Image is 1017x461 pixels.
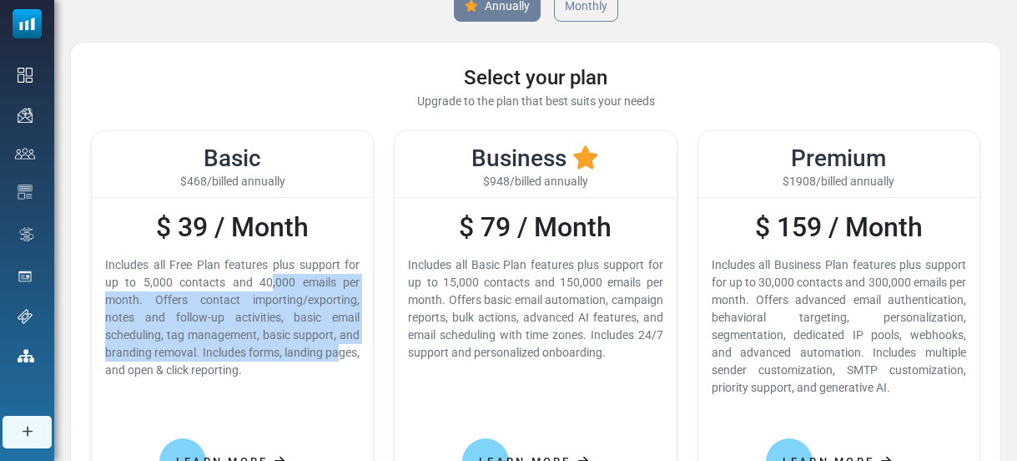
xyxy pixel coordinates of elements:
[13,9,42,38] img: mailsoftly_icon_blue_white.svg
[783,175,894,188] span: $1908/billed annually
[105,256,360,379] div: Includes all Free Plan features plus support for up to 5,000 contacts and 40,000 emails per month...
[15,148,35,160] img: contacts-icon.svg
[91,63,980,93] div: Select your plan
[18,309,33,324] img: support-icon.svg
[91,93,980,110] div: Upgrade to the plan that best suits your needs
[791,144,886,172] span: Premium
[18,68,33,83] img: dashboard-icon.svg
[471,144,566,172] span: Business
[18,269,33,284] img: landing_pages.svg
[18,225,36,244] img: workflow.svg
[712,256,966,397] div: Includes all Business Plan features plus support for up to 30,000 contacts and 300,000 emails per...
[204,144,261,172] span: Basic
[105,211,360,243] h2: $ 39 / Month
[18,108,33,123] img: campaigns-icon.png
[408,256,662,362] div: Includes all Basic Plan features plus support for up to 15,000 contacts and 150,000 emails per mo...
[483,175,588,188] span: $948/billed annually
[180,175,285,188] span: $468/billed annually
[18,185,33,200] img: email-templates-icon.svg
[408,211,662,243] h2: $ 79 / Month
[712,211,966,243] h2: $ 159 / Month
